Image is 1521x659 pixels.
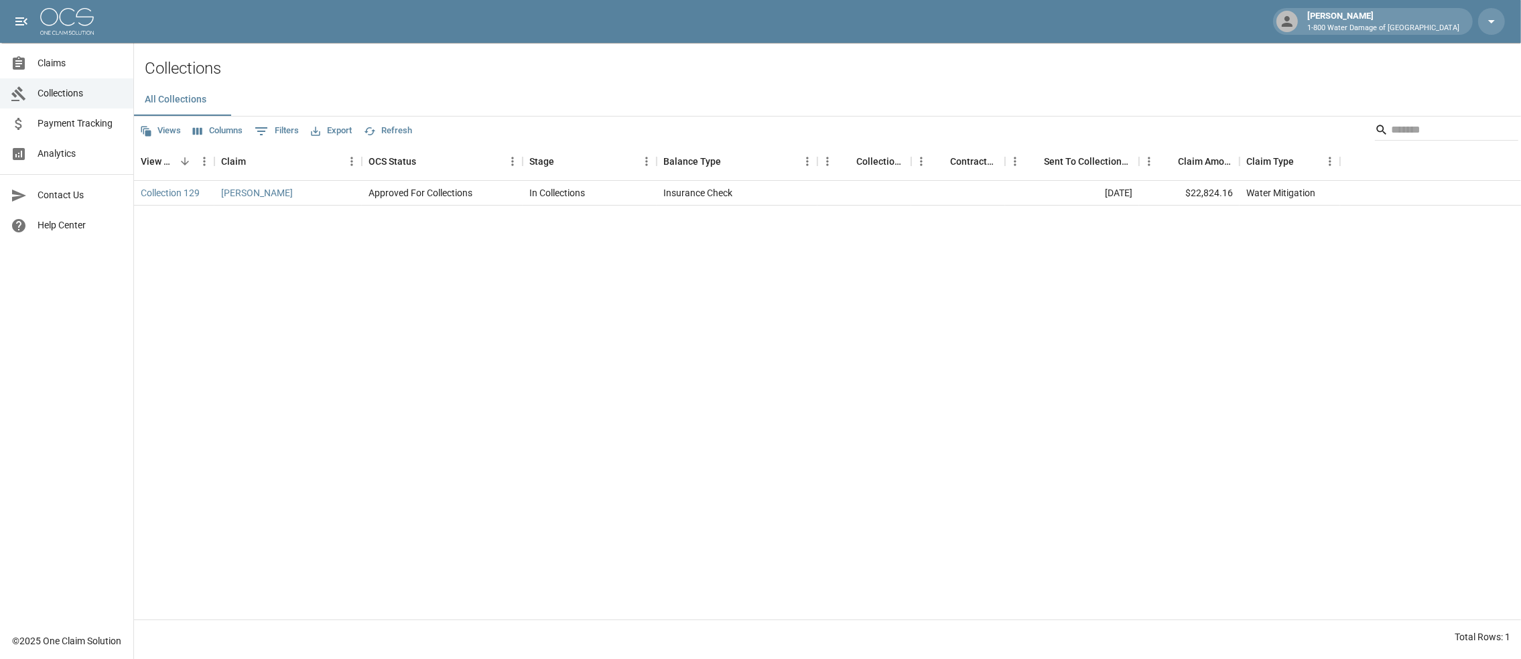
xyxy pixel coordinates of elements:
[176,152,194,171] button: Sort
[8,8,35,35] button: open drawer
[721,152,740,171] button: Sort
[817,151,838,171] button: Menu
[1139,143,1240,180] div: Claim Amount
[911,151,931,171] button: Menu
[360,121,415,141] button: Refresh
[1246,186,1315,200] div: Water Mitigation
[817,143,911,180] div: Collections Fee
[38,86,123,100] span: Collections
[134,143,214,180] div: View Collection
[1139,181,1240,206] div: $22,824.16
[38,218,123,232] span: Help Center
[416,152,435,171] button: Sort
[657,143,817,180] div: Balance Type
[134,84,1521,116] div: dynamic tabs
[369,143,416,180] div: OCS Status
[214,143,362,180] div: Claim
[221,143,246,180] div: Claim
[1302,9,1465,33] div: [PERSON_NAME]
[1307,23,1459,34] p: 1-800 Water Damage of [GEOGRAPHIC_DATA]
[1455,630,1510,644] div: Total Rows: 1
[137,121,184,141] button: Views
[134,84,217,116] button: All Collections
[637,151,657,171] button: Menu
[369,186,472,200] div: Approved For Collections
[40,8,94,35] img: ocs-logo-white-transparent.png
[194,151,214,171] button: Menu
[38,147,123,161] span: Analytics
[246,152,265,171] button: Sort
[523,143,657,180] div: Stage
[141,143,176,180] div: View Collection
[342,151,362,171] button: Menu
[931,152,950,171] button: Sort
[950,143,998,180] div: Contractor Amount
[529,186,585,200] div: In Collections
[38,56,123,70] span: Claims
[1139,151,1159,171] button: Menu
[1375,119,1518,143] div: Search
[1178,143,1233,180] div: Claim Amount
[362,143,523,180] div: OCS Status
[1240,143,1340,180] div: Claim Type
[911,143,1005,180] div: Contractor Amount
[308,121,355,141] button: Export
[1246,143,1294,180] div: Claim Type
[190,121,246,141] button: Select columns
[1005,181,1139,206] div: [DATE]
[1294,152,1313,171] button: Sort
[663,186,732,200] div: Insurance Check
[145,59,1521,78] h2: Collections
[1005,143,1139,180] div: Sent To Collections Date
[554,152,573,171] button: Sort
[529,143,554,180] div: Stage
[1044,143,1132,180] div: Sent To Collections Date
[221,186,293,200] a: [PERSON_NAME]
[503,151,523,171] button: Menu
[797,151,817,171] button: Menu
[38,188,123,202] span: Contact Us
[251,121,302,142] button: Show filters
[1005,151,1025,171] button: Menu
[38,117,123,131] span: Payment Tracking
[838,152,856,171] button: Sort
[663,143,721,180] div: Balance Type
[1159,152,1178,171] button: Sort
[141,186,200,200] a: Collection 129
[12,634,121,648] div: © 2025 One Claim Solution
[1025,152,1044,171] button: Sort
[1320,151,1340,171] button: Menu
[856,143,905,180] div: Collections Fee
